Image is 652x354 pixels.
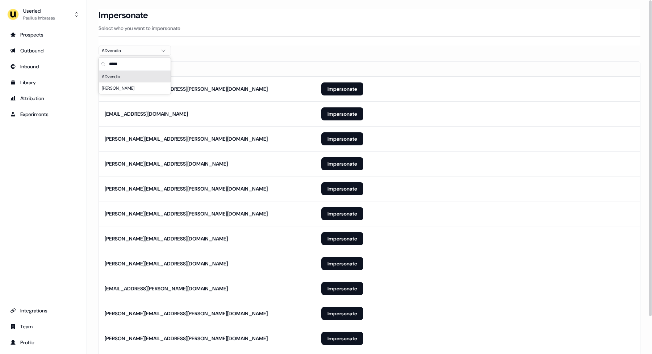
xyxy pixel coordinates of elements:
div: Suggestions [99,71,171,94]
p: Select who you want to impersonate [99,25,640,32]
button: Impersonate [321,332,363,345]
div: [PERSON_NAME][EMAIL_ADDRESS][PERSON_NAME][DOMAIN_NAME] [105,85,268,93]
a: Go to experiments [6,108,81,120]
button: Impersonate [321,257,363,270]
div: ADvendio [99,71,171,82]
button: Impersonate [321,182,363,195]
button: Impersonate [321,232,363,245]
a: Go to profile [6,337,81,348]
button: Impersonate [321,207,363,220]
button: UserledPaulius Imbrasas [6,6,81,23]
div: Outbound [10,47,76,54]
div: Paulius Imbrasas [23,14,55,22]
button: Impersonate [321,157,363,170]
button: ADvendio [99,46,171,56]
a: Go to team [6,321,81,332]
a: Go to templates [6,77,81,88]
button: Impersonate [321,132,363,145]
button: Impersonate [321,107,363,120]
div: Prospects [10,31,76,38]
div: Attribution [10,95,76,102]
a: Go to attribution [6,93,81,104]
div: [PERSON_NAME][EMAIL_ADDRESS][DOMAIN_NAME] [105,260,228,267]
a: Go to Inbound [6,61,81,72]
div: Team [10,323,76,330]
a: Go to prospects [6,29,81,40]
div: [PERSON_NAME][EMAIL_ADDRESS][PERSON_NAME][DOMAIN_NAME] [105,135,268,142]
div: Experiments [10,111,76,118]
div: [PERSON_NAME][EMAIL_ADDRESS][DOMAIN_NAME] [105,160,228,167]
h3: Impersonate [99,10,148,21]
th: Email [99,62,315,76]
a: Go to integrations [6,305,81,316]
div: [PERSON_NAME][EMAIL_ADDRESS][PERSON_NAME][DOMAIN_NAME] [105,185,268,192]
div: Inbound [10,63,76,70]
div: [PERSON_NAME][EMAIL_ADDRESS][PERSON_NAME][DOMAIN_NAME] [105,335,268,342]
div: [PERSON_NAME] [99,82,171,94]
button: Impersonate [321,82,363,95]
a: Go to outbound experience [6,45,81,56]
div: Profile [10,339,76,346]
div: [PERSON_NAME][EMAIL_ADDRESS][PERSON_NAME][DOMAIN_NAME] [105,310,268,317]
div: Library [10,79,76,86]
div: [PERSON_NAME][EMAIL_ADDRESS][PERSON_NAME][DOMAIN_NAME] [105,210,268,217]
div: [EMAIL_ADDRESS][PERSON_NAME][DOMAIN_NAME] [105,285,228,292]
button: Impersonate [321,282,363,295]
div: Integrations [10,307,76,314]
div: [EMAIL_ADDRESS][DOMAIN_NAME] [105,110,188,118]
button: Impersonate [321,307,363,320]
div: [PERSON_NAME][EMAIL_ADDRESS][DOMAIN_NAME] [105,235,228,242]
div: ADvendio [102,47,156,54]
div: Userled [23,7,55,14]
